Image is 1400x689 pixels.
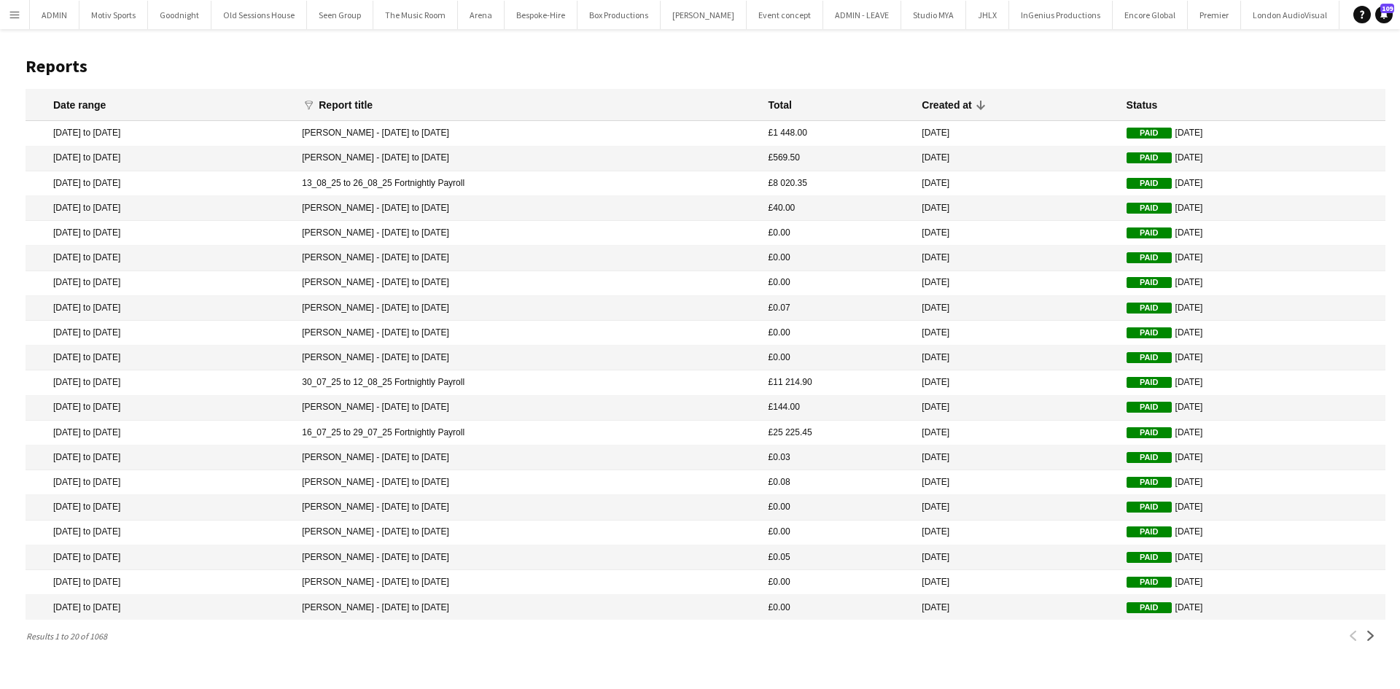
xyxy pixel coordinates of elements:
span: Paid [1127,352,1172,363]
mat-cell: [DATE] to [DATE] [26,321,295,346]
mat-cell: £0.00 [761,346,915,370]
span: Paid [1127,577,1172,588]
mat-cell: [DATE] to [DATE] [26,445,295,470]
mat-cell: [DATE] [914,521,1119,545]
mat-cell: [DATE] [1119,121,1385,146]
a: 109 [1375,6,1393,23]
mat-cell: [DATE] [1119,370,1385,395]
mat-cell: £144.00 [761,396,915,421]
mat-cell: [DATE] to [DATE] [26,296,295,321]
mat-cell: [PERSON_NAME] - [DATE] to [DATE] [295,221,761,246]
button: Event concept [747,1,823,29]
span: Paid [1127,303,1172,314]
span: Paid [1127,152,1172,163]
mat-cell: [PERSON_NAME] - [DATE] to [DATE] [295,346,761,370]
button: Encore Global [1113,1,1188,29]
span: Paid [1127,178,1172,189]
button: Goodnight [148,1,211,29]
button: Box Productions [577,1,661,29]
mat-cell: [PERSON_NAME] - [DATE] to [DATE] [295,521,761,545]
mat-cell: [DATE] [914,570,1119,595]
mat-cell: [DATE] [914,221,1119,246]
mat-cell: £0.00 [761,321,915,346]
mat-cell: [PERSON_NAME] - [DATE] to [DATE] [295,470,761,495]
mat-cell: [DATE] [1119,595,1385,620]
mat-cell: [DATE] [914,121,1119,146]
button: Seen Group [307,1,373,29]
mat-cell: [DATE] [1119,246,1385,270]
mat-cell: £0.00 [761,595,915,620]
span: Paid [1127,377,1172,388]
mat-cell: [DATE] [914,147,1119,171]
mat-cell: [DATE] to [DATE] [26,196,295,221]
mat-cell: £0.00 [761,495,915,520]
button: The Music Room [373,1,458,29]
mat-cell: [DATE] [914,271,1119,296]
mat-cell: [DATE] [914,346,1119,370]
span: Paid [1127,602,1172,613]
mat-cell: [DATE] [1119,421,1385,445]
div: Created at [922,98,984,112]
mat-cell: [DATE] to [DATE] [26,470,295,495]
mat-cell: [DATE] [1119,545,1385,570]
span: Results 1 to 20 of 1068 [26,631,113,642]
mat-cell: [DATE] to [DATE] [26,570,295,595]
div: Created at [922,98,971,112]
mat-cell: [DATE] [1119,570,1385,595]
span: Paid [1127,327,1172,338]
button: Bespoke-Hire [505,1,577,29]
mat-cell: [PERSON_NAME] - [DATE] to [DATE] [295,445,761,470]
mat-cell: [DATE] [914,296,1119,321]
mat-cell: 30_07_25 to 12_08_25 Fortnightly Payroll [295,370,761,395]
mat-cell: [DATE] [914,470,1119,495]
button: InGenius Productions [1009,1,1113,29]
div: Total [769,98,792,112]
mat-cell: [PERSON_NAME] - [DATE] to [DATE] [295,495,761,520]
mat-cell: [DATE] to [DATE] [26,370,295,395]
span: Paid [1127,252,1172,263]
mat-cell: [DATE] to [DATE] [26,246,295,270]
div: Status [1127,98,1158,112]
span: Paid [1127,427,1172,438]
mat-cell: [PERSON_NAME] - [DATE] to [DATE] [295,396,761,421]
mat-cell: [DATE] to [DATE] [26,521,295,545]
mat-cell: [DATE] to [DATE] [26,121,295,146]
mat-cell: [PERSON_NAME] - [DATE] to [DATE] [295,595,761,620]
span: Paid [1127,477,1172,488]
mat-cell: [DATE] [1119,445,1385,470]
mat-cell: £11 214.90 [761,370,915,395]
mat-cell: [DATE] [1119,296,1385,321]
mat-cell: [DATE] [1119,470,1385,495]
mat-cell: [DATE] [1119,171,1385,196]
mat-cell: [DATE] to [DATE] [26,171,295,196]
mat-cell: £1 448.00 [761,121,915,146]
mat-cell: [PERSON_NAME] - [DATE] to [DATE] [295,545,761,570]
div: Date range [53,98,106,112]
mat-cell: [DATE] [1119,396,1385,421]
mat-cell: [DATE] [914,370,1119,395]
mat-cell: £0.08 [761,470,915,495]
button: ADMIN [30,1,79,29]
span: Paid [1127,227,1172,238]
mat-cell: [DATE] [914,171,1119,196]
mat-cell: [DATE] [914,445,1119,470]
mat-cell: [DATE] [914,246,1119,270]
button: Old Sessions House [211,1,307,29]
mat-cell: [DATE] to [DATE] [26,221,295,246]
mat-cell: £0.00 [761,521,915,545]
mat-cell: £0.00 [761,221,915,246]
mat-cell: £25 225.45 [761,421,915,445]
span: Paid [1127,452,1172,463]
mat-cell: [DATE] [914,196,1119,221]
button: ADMIN - LEAVE [823,1,901,29]
mat-cell: [DATE] [914,595,1119,620]
mat-cell: [DATE] [914,321,1119,346]
button: JHLX [966,1,1009,29]
div: Report title [319,98,386,112]
mat-cell: [DATE] [1119,521,1385,545]
mat-cell: 13_08_25 to 26_08_25 Fortnightly Payroll [295,171,761,196]
mat-cell: [DATE] to [DATE] [26,545,295,570]
mat-cell: [PERSON_NAME] - [DATE] to [DATE] [295,271,761,296]
mat-cell: [DATE] to [DATE] [26,421,295,445]
mat-cell: [PERSON_NAME] - [DATE] to [DATE] [295,321,761,346]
